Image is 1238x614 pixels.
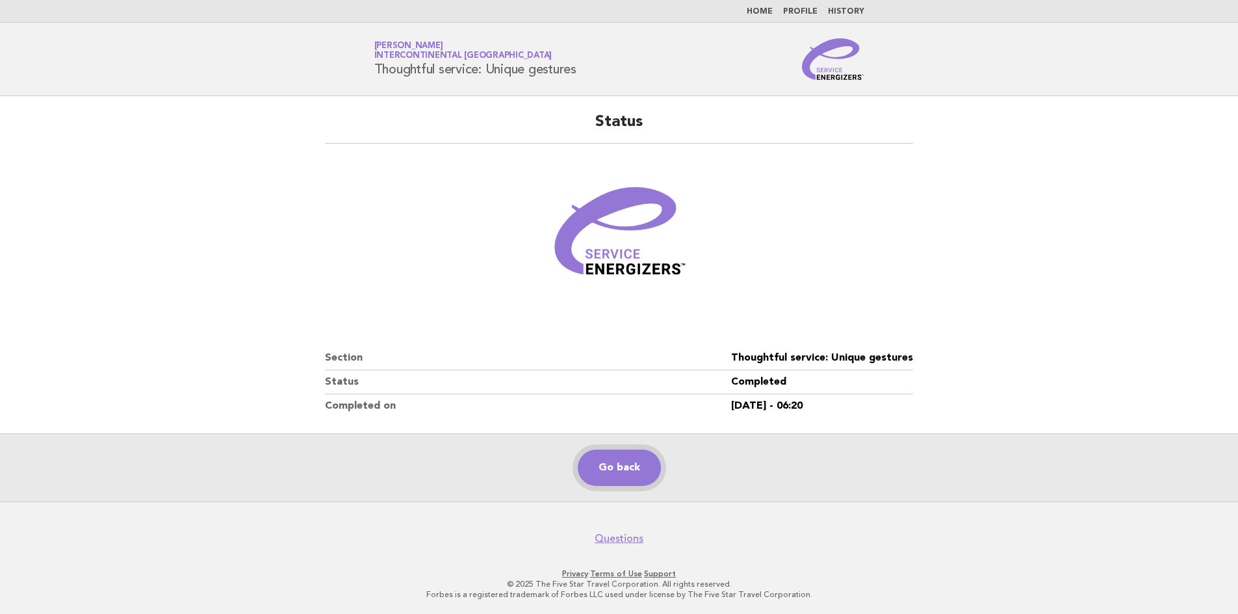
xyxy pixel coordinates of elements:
a: Support [644,569,676,578]
dt: Status [325,370,731,394]
img: Service Energizers [802,38,864,80]
a: Questions [595,532,643,545]
img: Verified [541,159,697,315]
p: © 2025 The Five Star Travel Corporation. All rights reserved. [222,579,1017,589]
dd: [DATE] - 06:20 [731,394,913,418]
a: Home [747,8,773,16]
h1: Thoughtful service: Unique gestures [374,42,576,76]
a: Terms of Use [590,569,642,578]
dd: Thoughtful service: Unique gestures [731,346,913,370]
h2: Status [325,112,913,144]
a: [PERSON_NAME]InterContinental [GEOGRAPHIC_DATA] [374,42,552,60]
a: Go back [578,450,661,486]
dt: Section [325,346,731,370]
dt: Completed on [325,394,731,418]
a: Privacy [562,569,588,578]
dd: Completed [731,370,913,394]
p: Forbes is a registered trademark of Forbes LLC used under license by The Five Star Travel Corpora... [222,589,1017,600]
a: Profile [783,8,818,16]
a: History [828,8,864,16]
p: · · [222,569,1017,579]
span: InterContinental [GEOGRAPHIC_DATA] [374,52,552,60]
